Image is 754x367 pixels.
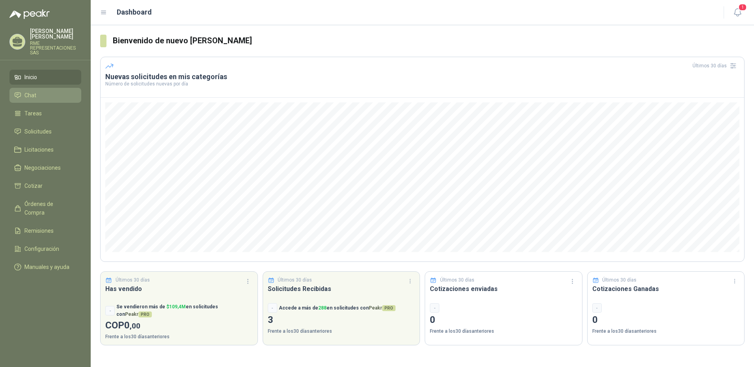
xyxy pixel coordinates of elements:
p: Últimos 30 días [116,276,150,284]
span: PRO [138,311,152,317]
span: 1 [738,4,747,11]
span: Negociaciones [24,163,61,172]
img: Logo peakr [9,9,50,19]
span: Manuales y ayuda [24,263,69,271]
a: Tareas [9,106,81,121]
p: Accede a más de en solicitudes con [279,304,396,312]
h1: Dashboard [117,7,152,18]
span: $ 109,4M [166,304,186,310]
a: Remisiones [9,223,81,238]
div: - [268,303,277,313]
div: - [430,303,439,313]
h3: Cotizaciones enviadas [430,284,577,294]
p: COP [105,318,253,333]
p: 0 [592,313,740,328]
button: 1 [730,6,745,20]
span: Peakr [369,305,396,311]
span: Inicio [24,73,37,82]
a: Configuración [9,241,81,256]
a: Licitaciones [9,142,81,157]
span: Configuración [24,245,59,253]
h3: Solicitudes Recibidas [268,284,415,294]
p: 0 [430,313,577,328]
a: Chat [9,88,81,103]
span: ,00 [130,321,140,330]
a: Negociaciones [9,160,81,175]
h3: Nuevas solicitudes en mis categorías [105,72,739,82]
span: Remisiones [24,226,54,235]
p: Número de solicitudes nuevas por día [105,82,739,86]
p: [PERSON_NAME] [PERSON_NAME] [30,28,81,39]
p: RME REPRESENTACIONES SAS [30,41,81,55]
span: Peakr [125,311,152,317]
p: Últimos 30 días [440,276,474,284]
p: Últimos 30 días [278,276,312,284]
p: Frente a los 30 días anteriores [105,333,253,341]
h3: Cotizaciones Ganadas [592,284,740,294]
p: Frente a los 30 días anteriores [430,328,577,335]
p: Últimos 30 días [602,276,636,284]
span: Chat [24,91,36,100]
div: - [105,306,115,315]
div: Últimos 30 días [692,59,739,72]
div: - [592,303,602,313]
span: 288 [318,305,327,311]
span: Solicitudes [24,127,52,136]
p: Se vendieron más de en solicitudes con [116,303,253,318]
h3: Has vendido [105,284,253,294]
span: PRO [382,305,396,311]
a: Solicitudes [9,124,81,139]
a: Órdenes de Compra [9,196,81,220]
span: Tareas [24,109,42,118]
span: 0 [124,320,140,331]
span: Órdenes de Compra [24,200,74,217]
span: Licitaciones [24,145,54,154]
p: Frente a los 30 días anteriores [268,328,415,335]
h3: Bienvenido de nuevo [PERSON_NAME] [113,35,745,47]
a: Inicio [9,70,81,85]
a: Cotizar [9,178,81,193]
p: Frente a los 30 días anteriores [592,328,740,335]
span: Cotizar [24,182,43,190]
p: 3 [268,313,415,328]
a: Manuales y ayuda [9,259,81,274]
